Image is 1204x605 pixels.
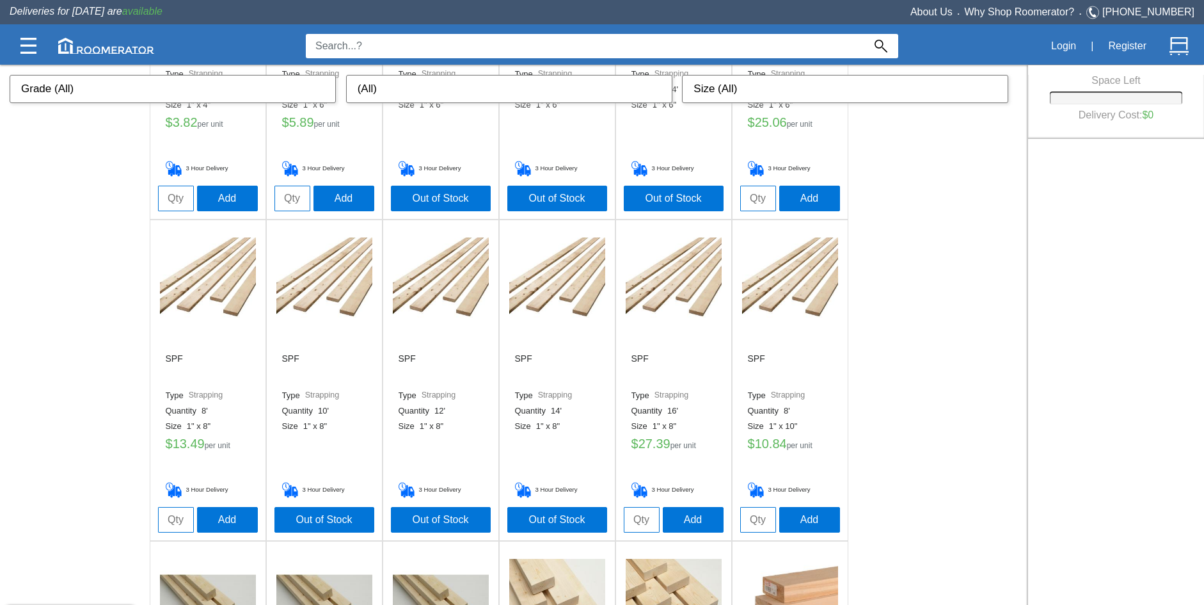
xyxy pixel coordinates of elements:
h5: 10.84 [748,437,832,456]
label: Type [515,391,538,401]
label: Size [515,100,536,110]
label: per unit [787,442,812,450]
label: 1" x 6" [420,100,448,110]
h5: 3 Hour Delivery [399,482,483,498]
img: Delivery_Cart.png [166,482,186,498]
label: 16' [667,406,683,416]
label: Type [282,391,305,401]
label: Size [166,421,187,432]
h6: SPF [631,353,649,385]
h5: 3 Hour Delivery [748,161,832,177]
label: Size [631,421,653,432]
img: Delivery_Cart.png [282,482,303,498]
label: $ [282,115,289,129]
label: 1" x 6" [769,100,798,110]
h5: 3 Hour Delivery [166,161,250,177]
span: • [953,11,965,17]
input: Search...? [306,34,864,58]
label: Type [399,391,422,401]
label: Size [515,421,536,432]
a: About Us [910,6,953,17]
span: Deliveries for [DATE] are [10,6,162,17]
h5: 3 Hour Delivery [515,482,599,498]
button: Out of Stock [391,507,491,533]
label: Size [282,100,303,110]
button: Register [1101,33,1153,60]
h6: SPF [748,353,765,385]
label: Type [166,391,189,401]
img: /app/images/Buttons/favicon.jpg [742,238,838,334]
img: Delivery_Cart.png [631,482,652,498]
label: Size [399,421,420,432]
h6: Space Left [1050,75,1182,86]
label: 12' [434,406,450,416]
label: per unit [314,120,340,129]
a: Why Shop Roomerator? [965,6,1075,17]
label: Strapping [538,391,573,401]
a: [PHONE_NUMBER] [1102,6,1194,17]
img: Delivery_Cart.png [515,161,535,177]
h5: 3 Hour Delivery [515,161,599,177]
img: /app/images/Buttons/favicon.jpg [509,238,605,334]
span: • [1074,11,1086,17]
label: 1" x 8" [420,421,448,432]
h6: Delivery Cost: [1059,104,1172,126]
h6: SPF [166,353,183,385]
img: Delivery_Cart.png [748,161,768,177]
label: Size [631,100,653,110]
div: | [1083,32,1101,60]
img: Delivery_Cart.png [748,482,768,498]
label: 1" x 6" [536,100,565,110]
h5: 3.82 [166,115,250,134]
h6: SPF [515,353,532,385]
img: Delivery_Cart.png [399,482,419,498]
label: Quantity [282,406,318,416]
label: 8' [202,406,213,416]
label: $ [166,115,173,129]
label: Size [166,100,187,110]
label: 1" x 10" [769,421,803,432]
button: Add [663,507,724,533]
label: per unit [198,120,223,129]
h5: 3 Hour Delivery [399,161,483,177]
h5: 3 Hour Delivery [631,161,716,177]
input: Qty [274,186,310,211]
img: roomerator-logo.svg [58,38,154,54]
label: Size [748,421,769,432]
img: /app/images/Buttons/favicon.jpg [276,238,372,334]
button: Add [197,507,258,533]
h5: 27.39 [631,437,716,456]
h5: 25.06 [748,115,832,134]
label: per unit [787,120,812,129]
h5: 3 Hour Delivery [282,482,367,498]
input: Qty [740,507,776,533]
button: Add [779,507,840,533]
img: /app/images/Buttons/favicon.jpg [626,238,722,334]
button: Add [779,186,840,211]
button: Add [313,186,374,211]
label: $0 [1142,109,1153,121]
h5: 5.89 [282,115,367,134]
label: Quantity [166,406,202,416]
label: $ [748,437,755,451]
h5: 3 Hour Delivery [631,482,716,498]
label: 1" x 8" [653,421,681,432]
button: Out of Stock [507,507,607,533]
label: 1" x 8" [187,421,216,432]
label: Quantity [399,406,434,416]
label: Strapping [305,391,340,401]
label: per unit [670,442,696,450]
label: $ [748,115,755,129]
img: Delivery_Cart.png [282,161,303,177]
label: Size [399,100,420,110]
label: 1" x 8" [303,421,332,432]
h6: SPF [282,353,299,385]
img: /app/images/Buttons/favicon.jpg [393,238,489,334]
label: $ [166,437,173,451]
button: Login [1044,33,1083,60]
button: Out of Stock [624,186,724,211]
h5: 13.49 [166,437,250,456]
label: Quantity [515,406,551,416]
label: Strapping [422,391,456,401]
label: Quantity [631,406,667,416]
